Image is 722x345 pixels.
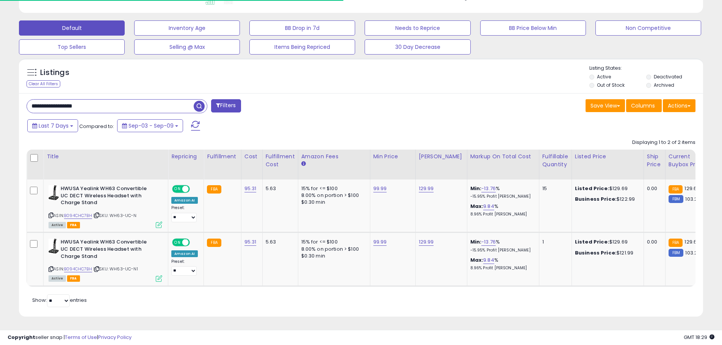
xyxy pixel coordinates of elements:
[244,238,257,246] a: 95.31
[365,39,470,55] button: 30 Day Decrease
[481,238,496,246] a: -13.76
[373,185,387,192] a: 99.99
[626,99,662,112] button: Columns
[49,239,59,254] img: 31GNV9lm9tL._SL40_.jpg
[669,249,683,257] small: FBM
[575,239,638,245] div: $129.69
[61,239,153,262] b: HWUSA Yealink WH63 Convertible UC DECT Wireless Headset with Charge Stand
[419,153,464,161] div: [PERSON_NAME]
[171,250,198,257] div: Amazon AI
[365,20,470,36] button: Needs to Reprice
[117,119,183,132] button: Sep-03 - Sep-09
[654,73,682,80] label: Deactivated
[301,253,364,259] div: $0.30 min
[93,212,137,219] span: | SKU: WH63-UC-N
[39,122,69,130] span: Last 7 Days
[49,275,66,282] span: All listings currently available for purchase on Amazon
[189,239,201,246] span: OFF
[589,65,703,72] p: Listing States:
[207,239,221,247] small: FBA
[669,185,683,194] small: FBA
[542,153,569,169] div: Fulfillable Quantity
[470,185,533,199] div: %
[470,153,536,161] div: Markup on Total Cost
[189,186,201,192] span: OFF
[249,20,355,36] button: BB Drop in 7d
[470,248,533,253] p: -15.95% Profit [PERSON_NAME]
[647,185,659,192] div: 0.00
[47,153,165,161] div: Title
[49,222,66,228] span: All listings currently available for purchase on Amazon
[266,153,295,169] div: Fulfillment Cost
[134,39,240,55] button: Selling @ Max
[470,194,533,199] p: -15.95% Profit [PERSON_NAME]
[373,238,387,246] a: 99.99
[575,196,638,203] div: $122.99
[134,20,240,36] button: Inventory Age
[8,334,132,341] div: seller snap | |
[171,197,198,204] div: Amazon AI
[207,185,221,194] small: FBA
[470,203,484,210] b: Max:
[266,185,292,192] div: 5.63
[32,297,87,304] span: Show: entries
[211,99,241,112] button: Filters
[98,334,132,341] a: Privacy Policy
[470,265,533,271] p: 8.96% Profit [PERSON_NAME]
[67,222,80,228] span: FBA
[684,238,700,245] span: 129.69
[575,250,638,256] div: $121.99
[301,199,364,206] div: $0.30 min
[19,20,125,36] button: Default
[575,238,609,245] b: Listed Price:
[49,185,162,227] div: ASIN:
[93,266,138,272] span: | SKU: WH63-UC-N1
[685,195,700,203] span: 103.25
[79,123,114,130] span: Compared to:
[575,153,641,161] div: Listed Price
[173,186,182,192] span: ON
[685,249,700,256] span: 103.25
[669,239,683,247] small: FBA
[631,102,655,109] span: Columns
[470,238,482,245] b: Min:
[575,249,617,256] b: Business Price:
[467,150,539,180] th: The percentage added to the cost of goods (COGS) that forms the calculator for Min & Max prices.
[27,119,78,132] button: Last 7 Days
[67,275,80,282] span: FBA
[419,185,434,192] a: 129.99
[244,185,257,192] a: 95.31
[301,185,364,192] div: 15% for <= $100
[684,334,714,341] span: 2025-09-17 18:29 GMT
[171,259,198,276] div: Preset:
[301,161,306,167] small: Amazon Fees.
[480,20,586,36] button: BB Price Below Min
[8,334,35,341] strong: Copyright
[542,185,566,192] div: 15
[419,238,434,246] a: 129.99
[40,67,69,78] h5: Listings
[647,239,659,245] div: 0.00
[61,185,153,208] b: HWUSA Yealink WH63 Convertible UC DECT Wireless Headset with Charge Stand
[575,195,617,203] b: Business Price:
[483,256,494,264] a: 9.84
[684,185,700,192] span: 129.69
[470,212,533,217] p: 8.96% Profit [PERSON_NAME]
[632,139,695,146] div: Displaying 1 to 2 of 2 items
[669,195,683,203] small: FBM
[597,73,611,80] label: Active
[301,239,364,245] div: 15% for <= $100
[128,122,174,130] span: Sep-03 - Sep-09
[64,266,92,272] a: B094CHC7BH
[373,153,412,161] div: Min Price
[470,256,484,264] b: Max:
[575,185,638,192] div: $129.69
[470,203,533,217] div: %
[575,185,609,192] b: Listed Price:
[19,39,125,55] button: Top Sellers
[586,99,625,112] button: Save View
[27,80,60,87] div: Clear All Filters
[266,239,292,245] div: 5.63
[654,82,674,88] label: Archived
[647,153,662,169] div: Ship Price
